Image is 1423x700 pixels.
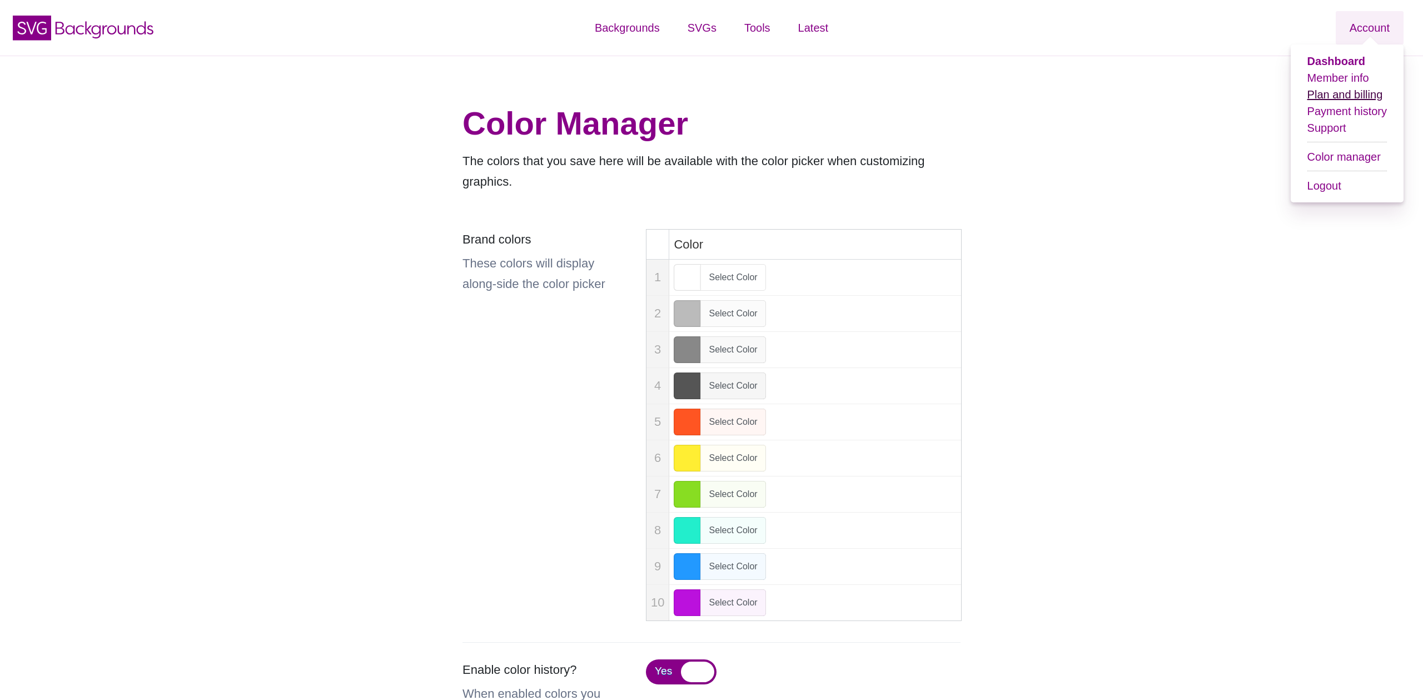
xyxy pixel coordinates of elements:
td: Drag to reorder [646,476,669,512]
span: Yes [646,659,681,684]
span: Click to reorder [654,306,661,320]
p: The colors that you save here will be available with the color picker when customizing graphics. [462,151,961,192]
span: Select Color [700,445,765,471]
a: Dashboard [1307,55,1365,67]
a: Payment history [1307,105,1387,117]
a: Tools [730,11,784,44]
span: Select Color [700,300,765,327]
button: Select Color [674,300,765,327]
button: Select Color [674,336,765,363]
td: Drag to reorder [646,295,669,331]
button: Select Color [674,481,765,508]
span: Click to reorder [654,451,661,465]
button: Select Color [674,553,765,580]
td: Drag to reorder [646,331,669,368]
td: Drag to reorder [646,440,669,476]
td: Drag to reorder [646,404,669,440]
span: Select Color [700,373,765,399]
span: Select Color [700,336,765,363]
button: Select Color [674,445,765,471]
button: Select Color [674,409,765,435]
span: Select Color [700,589,765,616]
button: Select Color [674,264,765,291]
p: These colors will display along-side the color picker [462,253,629,294]
span: Click to reorder [654,487,661,501]
span: Click to reorder [654,559,661,573]
a: Member info [1307,72,1369,84]
span: Select Color [700,409,765,435]
h1: Color Manager [462,104,961,143]
a: Color manager [1307,151,1381,163]
span: Click to reorder [651,595,664,609]
a: Backgrounds [581,11,674,44]
span: Select Color [700,481,765,508]
span: No [681,659,716,684]
td: Drag to reorder [646,584,669,620]
span: Click to reorder [654,342,661,356]
td: Drag to reorder [646,368,669,404]
td: Drag to reorder [646,548,669,584]
span: Click to reorder [654,379,661,393]
span: Click to reorder [654,270,661,284]
a: Latest [784,11,842,44]
button: Select Color [674,517,765,544]
td: Drag to reorder [646,512,669,548]
a: Logout [1307,180,1341,192]
span: Select Color [700,553,765,580]
button: Select Color [674,589,765,616]
a: Plan and billing [1307,88,1383,101]
td: Drag to reorder [646,260,669,295]
span: Click to reorder [654,415,661,429]
span: Select Color [700,264,765,291]
button: Select Color [674,373,765,399]
a: SVGs [674,11,730,44]
a: Account [1336,11,1404,44]
span: Select Color [700,517,765,544]
span: Click to reorder [654,523,661,537]
label: Enable color history? [462,659,629,680]
label: Color [674,237,703,251]
a: Support [1307,122,1346,134]
label: Brand colors [462,229,629,250]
